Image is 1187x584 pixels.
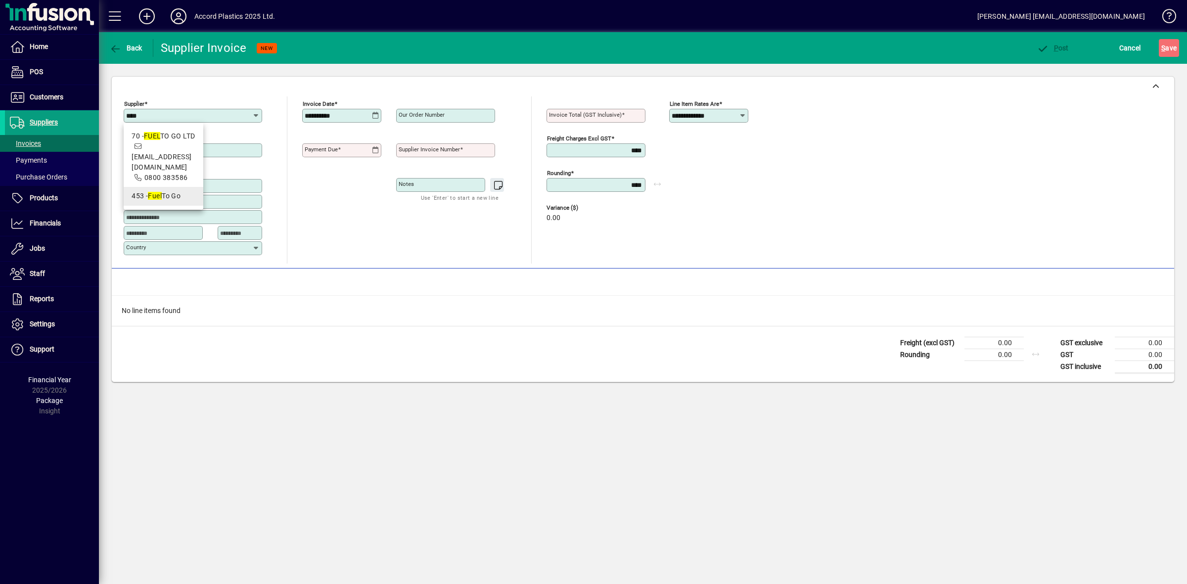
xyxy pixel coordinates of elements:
[30,244,45,252] span: Jobs
[163,7,194,25] button: Profile
[148,192,162,200] em: Fuel
[1034,39,1071,57] button: Post
[10,139,41,147] span: Invoices
[399,111,445,118] mat-label: Our order number
[1161,40,1177,56] span: ave
[977,8,1145,24] div: [PERSON_NAME] [EMAIL_ADDRESS][DOMAIN_NAME]
[895,349,964,360] td: Rounding
[144,174,188,181] span: 0800 383586
[10,156,47,164] span: Payments
[1055,360,1115,373] td: GST inclusive
[303,100,334,107] mat-label: Invoice date
[1161,44,1165,52] span: S
[964,337,1024,349] td: 0.00
[109,44,142,52] span: Back
[124,127,203,187] mat-option: 70 - FUEL TO GO LTD
[161,40,247,56] div: Supplier Invoice
[194,8,275,24] div: Accord Plastics 2025 Ltd.
[30,219,61,227] span: Financials
[1117,39,1143,57] button: Cancel
[5,135,99,152] a: Invoices
[670,100,719,107] mat-label: Line item rates are
[547,170,571,177] mat-label: Rounding
[5,211,99,236] a: Financials
[5,152,99,169] a: Payments
[36,397,63,404] span: Package
[132,131,195,141] div: 70 - TO GO LTD
[30,345,54,353] span: Support
[30,43,48,50] span: Home
[261,45,273,51] span: NEW
[30,295,54,303] span: Reports
[5,85,99,110] a: Customers
[126,244,146,251] mat-label: Country
[1115,349,1174,360] td: 0.00
[547,205,606,211] span: Variance ($)
[1155,2,1175,34] a: Knowledge Base
[132,153,192,171] span: [EMAIL_ADDRESS][DOMAIN_NAME]
[124,100,144,107] mat-label: Supplier
[1037,44,1069,52] span: ost
[5,287,99,312] a: Reports
[124,187,203,206] mat-option: 453 - Fuel To Go
[30,93,63,101] span: Customers
[5,35,99,59] a: Home
[305,146,338,153] mat-label: Payment due
[30,118,58,126] span: Suppliers
[547,214,560,222] span: 0.00
[399,180,414,187] mat-label: Notes
[895,337,964,349] td: Freight (excl GST)
[547,135,611,142] mat-label: Freight charges excl GST
[5,312,99,337] a: Settings
[131,7,163,25] button: Add
[30,320,55,328] span: Settings
[144,132,160,140] em: FUEL
[1115,337,1174,349] td: 0.00
[107,39,145,57] button: Back
[5,236,99,261] a: Jobs
[132,191,195,201] div: 453 - To Go
[399,146,460,153] mat-label: Supplier invoice number
[30,68,43,76] span: POS
[1115,360,1174,373] td: 0.00
[549,111,622,118] mat-label: Invoice Total (GST inclusive)
[99,39,153,57] app-page-header-button: Back
[1054,44,1058,52] span: P
[28,376,71,384] span: Financial Year
[5,337,99,362] a: Support
[10,173,67,181] span: Purchase Orders
[1159,39,1179,57] button: Save
[964,349,1024,360] td: 0.00
[5,60,99,85] a: POS
[5,262,99,286] a: Staff
[1119,40,1141,56] span: Cancel
[1055,337,1115,349] td: GST exclusive
[5,186,99,211] a: Products
[421,192,499,203] mat-hint: Use 'Enter' to start a new line
[30,270,45,277] span: Staff
[112,296,1174,326] div: No line items found
[5,169,99,185] a: Purchase Orders
[1055,349,1115,360] td: GST
[30,194,58,202] span: Products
